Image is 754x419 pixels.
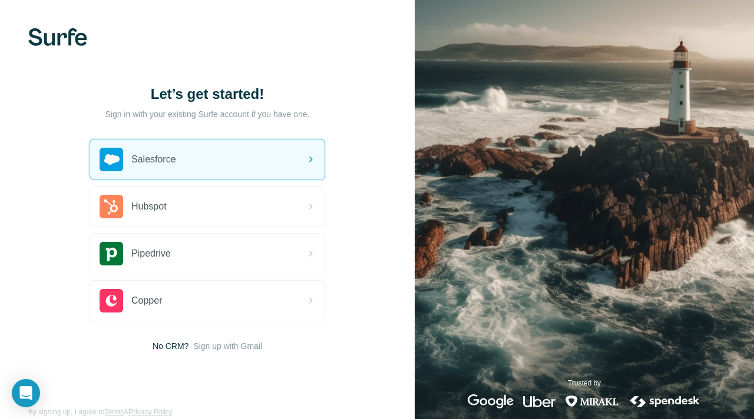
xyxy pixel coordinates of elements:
span: No CRM? [153,340,188,352]
img: salesforce's logo [100,148,123,171]
span: Pipedrive [131,247,171,261]
img: google's logo [468,394,514,408]
span: Salesforce [131,152,176,167]
img: pipedrive's logo [100,242,123,265]
div: Ouvrir le Messenger Intercom [12,379,40,407]
a: Privacy Policy [128,408,173,416]
img: copper's logo [100,289,123,312]
img: spendesk's logo [629,394,702,408]
span: By signing up, I agree to & [28,407,173,417]
button: Sign up with Gmail [193,340,262,352]
img: hubspot's logo [100,195,123,218]
span: Copper [131,294,162,308]
img: mirakl's logo [565,394,619,408]
p: Sign in with your existing Surfe account if you have one. [105,108,309,120]
h1: Let’s get started! [90,85,325,104]
p: Trusted by [568,378,601,388]
span: Hubspot [131,199,167,214]
img: uber's logo [523,394,555,408]
img: Surfe's logo [28,28,87,46]
a: Terms [104,408,124,416]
